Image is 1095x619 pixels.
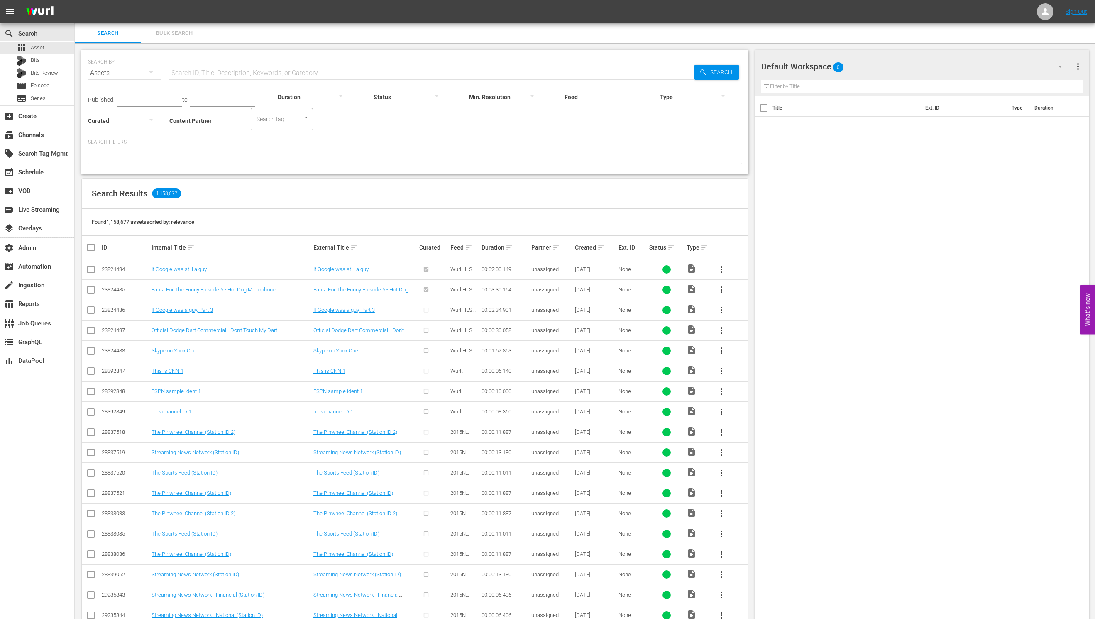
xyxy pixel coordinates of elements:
div: 23824434 [102,266,149,272]
div: 28837521 [102,490,149,496]
button: more_vert [711,585,731,605]
span: 2015N Station IDs [450,531,476,543]
div: [DATE] [575,592,616,598]
div: Type [687,242,709,252]
span: unassigned [531,571,559,577]
button: more_vert [711,402,731,422]
span: unassigned [531,612,559,618]
span: Bits Review [31,69,58,77]
span: Video [687,548,697,558]
span: 2015N Station IDs [450,571,476,584]
th: Type [1007,96,1029,120]
a: Streaming News Network (Station ID) [313,449,401,455]
a: Skype on Xbox One [313,347,358,354]
div: None [618,531,647,537]
div: 00:02:34.901 [482,307,529,313]
div: [DATE] [575,388,616,394]
a: The Sports Feed (Station ID) [152,470,218,476]
span: sort [701,244,708,251]
button: more_vert [1073,56,1083,76]
span: Bulk Search [146,29,203,38]
div: 28839052 [102,571,149,577]
span: menu [5,7,15,17]
span: more_vert [716,570,726,580]
span: Video [687,569,697,579]
div: 00:00:13.180 [482,571,529,577]
a: The Pinwheel Channel (Station ID) [313,551,393,557]
div: [DATE] [575,307,616,313]
div: [DATE] [575,347,616,354]
a: If Google was a guy, Part 3 [313,307,375,313]
div: [DATE] [575,449,616,455]
button: Open [302,114,310,122]
div: [DATE] [575,510,616,516]
span: Video [687,284,697,294]
span: Search Tag Mgmt [4,149,14,159]
th: Ext. ID [920,96,1007,120]
button: more_vert [711,382,731,401]
div: 23824436 [102,307,149,313]
span: Video [687,508,697,518]
span: DataPool [4,356,14,366]
span: GraphQL [4,337,14,347]
span: more_vert [716,325,726,335]
button: more_vert [711,321,731,340]
a: The Pinwheel Channel (Station ID) [152,551,231,557]
span: Wurl Channel IDs [450,388,479,401]
div: 00:00:11.887 [482,510,529,516]
div: 00:00:06.406 [482,592,529,598]
span: unassigned [531,531,559,537]
a: Official Dodge Dart Commercial - Don't Touch My Dart [313,327,407,340]
span: Wurl HLS Test [450,327,476,340]
span: Video [687,426,697,436]
span: Wurl HLS Test [450,286,476,299]
button: more_vert [711,463,731,483]
span: more_vert [716,387,726,396]
span: more_vert [716,549,726,559]
button: more_vert [711,483,731,503]
span: Schedule [4,167,14,177]
a: If Google was a guy, Part 3 [152,307,213,313]
div: 28837520 [102,470,149,476]
div: Curated [419,244,448,251]
span: sort [667,244,675,251]
div: None [618,429,647,435]
a: Streaming News Network - Financial (Station ID) [313,592,402,604]
span: more_vert [716,488,726,498]
a: If Google was still a guy [313,266,369,272]
span: unassigned [531,266,559,272]
span: unassigned [531,510,559,516]
a: Streaming News Network (Station ID) [152,449,239,455]
div: 00:00:11.011 [482,531,529,537]
span: more_vert [716,264,726,274]
div: [DATE] [575,490,616,496]
span: unassigned [531,592,559,598]
span: Video [687,589,697,599]
a: The Pinwheel Channel (Station ID 2) [152,510,235,516]
button: more_vert [711,565,731,585]
div: 28838035 [102,531,149,537]
span: Live Streaming [4,205,14,215]
span: Series [31,94,46,103]
div: 23824435 [102,286,149,293]
span: Video [687,467,697,477]
a: The Pinwheel Channel (Station ID 2) [152,429,235,435]
span: unassigned [531,286,559,293]
div: Default Workspace [761,55,1071,78]
span: Ingestion [4,280,14,290]
span: more_vert [1073,61,1083,71]
span: Create [4,111,14,121]
span: Bits [31,56,40,64]
button: more_vert [711,524,731,544]
span: more_vert [716,427,726,437]
span: sort [187,244,195,251]
div: None [618,612,647,618]
a: Fanta For The Funny Episode 5 - Hot Dog Microphone [313,286,412,299]
span: unassigned [531,449,559,455]
span: sort [552,244,560,251]
div: 28392848 [102,388,149,394]
span: unassigned [531,409,559,415]
a: Skype on Xbox One [152,347,196,354]
button: more_vert [711,504,731,524]
p: Search Filters: [88,139,742,146]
